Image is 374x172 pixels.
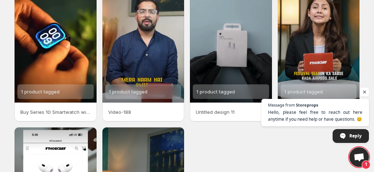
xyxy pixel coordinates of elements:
[296,103,318,107] span: Storeprops
[20,108,91,116] p: Buy Series 10 Smartwatch with 3 different straps price-- 1800 onlyCall or WhatsApp 7347696725Web
[109,89,147,95] span: 1 product tagged
[108,108,179,116] p: Video-188
[349,147,369,167] div: Open chat
[268,109,362,123] span: Hello, please feel free to reach out here anytime if you need help or have questions. 😊
[196,89,235,95] span: 1 product tagged
[196,108,266,116] p: Untitled design 11
[284,89,323,95] span: 1 product tagged
[21,89,60,95] span: 1 product tagged
[349,129,362,142] span: Reply
[362,160,370,169] span: 1
[268,103,295,107] span: Message from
